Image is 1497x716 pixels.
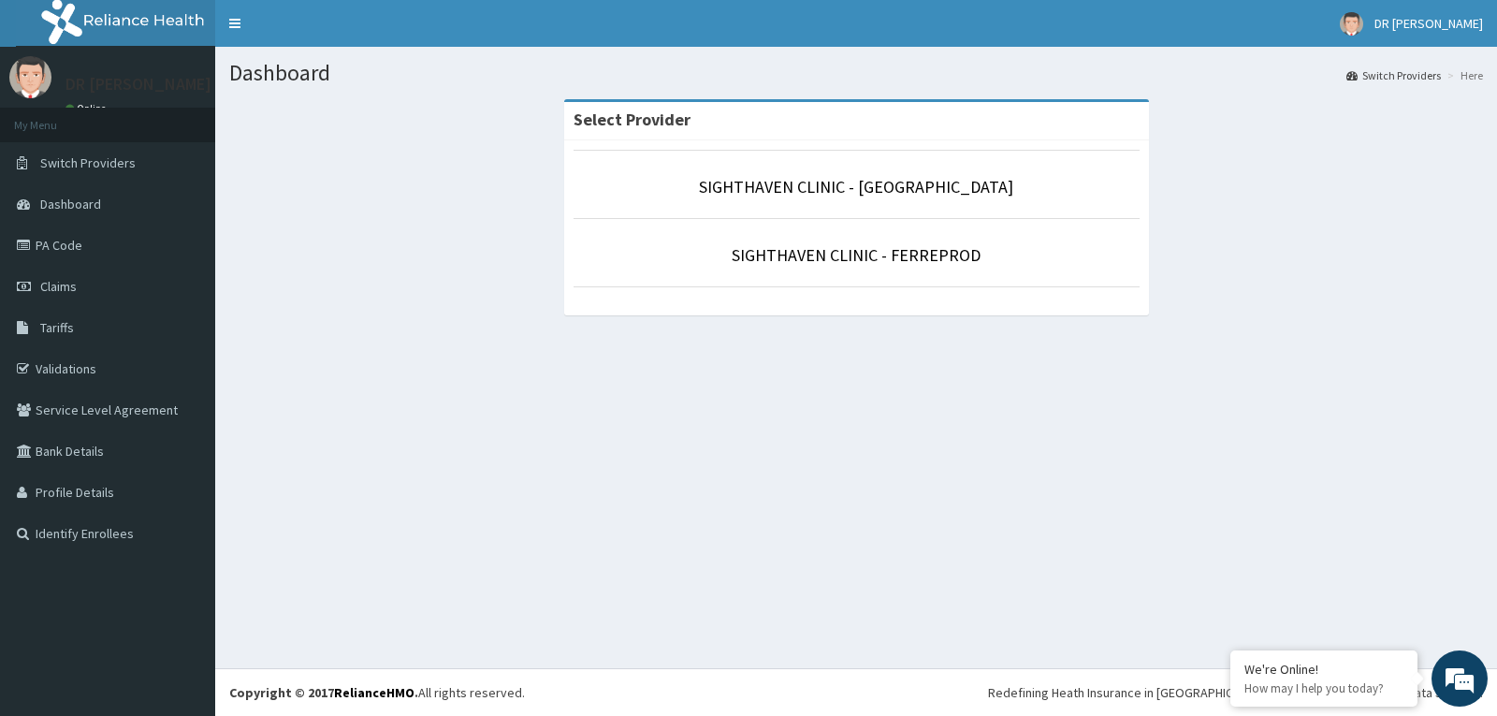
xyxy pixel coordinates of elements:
div: We're Online! [1244,661,1403,678]
div: Redefining Heath Insurance in [GEOGRAPHIC_DATA] using Telemedicine and Data Science! [988,683,1483,702]
h1: Dashboard [229,61,1483,85]
strong: Select Provider [574,109,690,130]
span: Switch Providers [40,154,136,171]
span: DR [PERSON_NAME] [1374,15,1483,32]
a: Switch Providers [1346,67,1441,83]
a: RelianceHMO [334,684,414,701]
strong: Copyright © 2017 . [229,684,418,701]
footer: All rights reserved. [215,668,1497,716]
span: Claims [40,278,77,295]
span: Tariffs [40,319,74,336]
span: Dashboard [40,196,101,212]
a: Online [65,102,110,115]
li: Here [1443,67,1483,83]
a: SIGHTHAVEN CLINIC - [GEOGRAPHIC_DATA] [699,176,1013,197]
a: SIGHTHAVEN CLINIC - FERREPROD [732,244,981,266]
p: DR [PERSON_NAME] [65,76,211,93]
img: User Image [9,56,51,98]
p: How may I help you today? [1244,680,1403,696]
img: User Image [1340,12,1363,36]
